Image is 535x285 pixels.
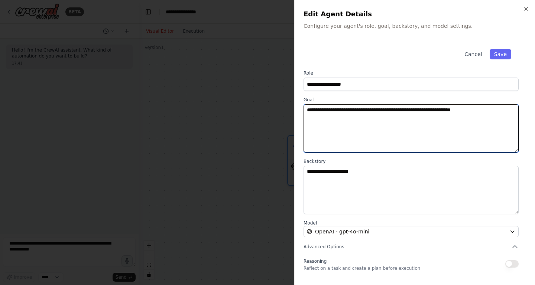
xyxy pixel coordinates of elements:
[304,158,519,164] label: Backstory
[315,228,369,235] span: OpenAI - gpt-4o-mini
[304,226,519,237] button: OpenAI - gpt-4o-mini
[304,9,526,19] h2: Edit Agent Details
[304,70,519,76] label: Role
[304,265,420,271] p: Reflect on a task and create a plan before execution
[304,244,344,250] span: Advanced Options
[304,220,519,226] label: Model
[460,49,486,59] button: Cancel
[304,259,327,264] span: Reasoning
[490,49,511,59] button: Save
[304,243,519,250] button: Advanced Options
[304,97,519,103] label: Goal
[304,22,526,30] p: Configure your agent's role, goal, backstory, and model settings.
